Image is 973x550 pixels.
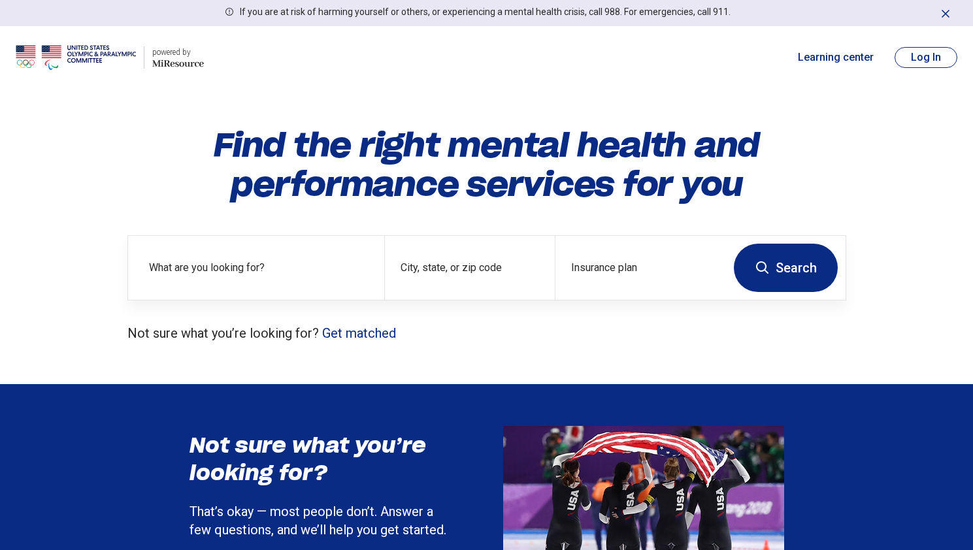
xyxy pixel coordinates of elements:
a: USOPCpowered by [16,42,204,73]
a: Get matched [322,325,396,341]
p: That’s okay — most people don’t. Answer a few questions, and we’ll help you get started. [190,502,451,539]
h1: Find the right mental health and performance services for you [127,125,846,204]
button: Log In [895,47,957,68]
div: powered by [152,46,204,58]
h3: Not sure what you’re looking for? [190,432,451,486]
img: USOPC [16,42,136,73]
a: Learning center [798,50,874,65]
button: Dismiss [939,5,952,21]
button: Search [734,244,838,292]
p: Not sure what you’re looking for? [127,324,846,342]
label: What are you looking for? [149,260,369,276]
p: If you are at risk of harming yourself or others, or experiencing a mental health crisis, call 98... [240,5,731,19]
